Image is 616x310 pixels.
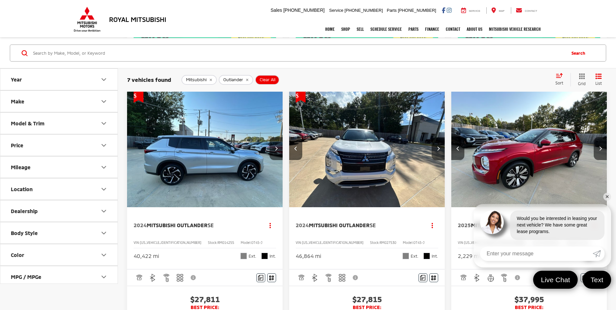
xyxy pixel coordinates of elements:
[32,45,565,61] input: Search by Make, Model, or Keyword
[329,8,343,13] span: Service
[140,241,201,245] span: [US_VEHICLE_IDENTIFICATION_NUMBER]
[311,274,319,282] img: Bluetooth®
[429,273,438,282] button: Window Sticker
[289,90,445,208] img: 2024 Mitsubishi Outlander SE
[100,141,108,149] div: Price
[261,253,268,259] span: Black
[11,76,22,82] div: Year
[0,91,118,112] button: MakeMake
[289,90,445,207] a: 2024 Mitsubishi Outlander SE2024 Mitsubishi Outlander SE2024 Mitsubishi Outlander SE2024 Mitsubis...
[593,246,605,261] a: Submit
[570,73,590,86] button: Grid View
[100,207,108,215] div: Dealership
[309,222,370,228] span: Mitsubishi Outlander
[11,142,23,148] div: Price
[511,7,542,14] a: Contact
[353,21,367,37] a: Sell
[296,241,302,245] span: VIN:
[486,7,509,14] a: Map
[480,210,504,234] img: Agent profile photo
[555,81,563,85] span: Sort
[270,253,276,259] span: Int.
[109,16,166,23] h3: Royal Mitsubishi
[473,274,481,282] img: Bluetooth®
[127,90,283,207] div: 2024 Mitsubishi Outlander SE 0
[432,137,445,160] button: Next image
[296,294,438,304] span: $27,815
[458,222,582,229] a: 2025Mitsubishi OutlanderSEL
[147,222,208,228] span: Mitsubishi Outlander
[296,252,321,260] div: 46,864 mi
[447,8,452,13] a: Instagram: Click to visit our Instagram page
[350,271,361,284] button: View Disclaimer
[149,274,157,282] img: Bluetooth®
[578,81,586,86] span: Grid
[419,273,427,282] button: Comments
[0,113,118,134] button: Model & TrimModel & Trim
[451,90,607,207] a: 2025 Mitsubishi Outlander SEL2025 Mitsubishi Outlander SEL2025 Mitsubishi Outlander SEL2025 Mitsu...
[451,90,607,208] img: 2025 Mitsubishi Outlander SEL
[583,271,611,289] a: Text
[432,223,433,228] span: dropdown dots
[582,275,588,281] img: Comments
[325,274,333,282] img: Remote Start
[11,186,33,192] div: Location
[134,222,258,229] a: 2024Mitsubishi OutlanderSE
[127,90,283,207] a: 2024 Mitsubishi Outlander SE2024 Mitsubishi Outlander SE2024 Mitsubishi Outlander SE2024 Mitsubis...
[269,275,274,280] i: Window Sticker
[345,8,383,13] span: [PHONE_NUMBER]
[100,185,108,193] div: Location
[370,241,380,245] span: Stock:
[134,252,159,260] div: 40,422 mi
[256,273,265,282] button: Comments
[11,164,30,170] div: Mileage
[296,90,306,103] span: Get Price Drop Alert
[486,21,544,37] a: Mitsubishi Vehicle Research
[296,222,420,229] a: 2024Mitsubishi OutlanderSE
[458,241,464,245] span: VIN:
[427,219,438,231] button: Actions
[127,76,171,83] span: 7 vehicles found
[134,222,147,228] span: 2024
[271,8,282,13] span: Sales
[451,137,464,160] button: Previous image
[0,222,118,244] button: Body StyleBody Style
[398,8,436,13] span: [PHONE_NUMBER]
[241,241,251,245] span: Model:
[127,90,283,208] img: 2024 Mitsubishi Outlander SE
[100,163,108,171] div: Mileage
[100,251,108,259] div: Color
[223,77,243,82] span: Outlander
[11,274,41,280] div: MPG / MPGe
[322,21,338,37] a: Home
[480,246,593,261] input: Enter your message
[0,244,118,265] button: ColorColor
[420,275,425,281] img: Comments
[249,253,256,259] span: Ext.
[297,274,305,282] img: Adaptive Cruise Control
[402,253,409,259] span: White Diamond
[552,73,570,86] button: Select sort value
[0,156,118,178] button: MileageMileage
[510,210,605,240] div: Would you be interested in leasing your next vehicle? We have some great lease programs.
[338,21,353,37] a: Shop
[432,253,438,259] span: Int.
[403,241,413,245] span: Model:
[72,7,102,32] img: Mitsubishi
[533,271,578,289] a: Live Chat
[134,90,143,103] span: Get Price Drop Alert
[270,223,271,228] span: dropdown dots
[0,135,118,156] button: PricePrice
[525,9,537,12] span: Contact
[208,241,217,245] span: Stock:
[512,271,523,284] button: View Disclaimer
[594,137,607,160] button: Next image
[217,241,234,245] span: RM014255
[208,222,214,228] span: SE
[296,222,309,228] span: 2024
[442,8,445,13] a: Facebook: Click to visit our Facebook page
[431,275,436,280] i: Window Sticker
[0,69,118,90] button: YearYear
[338,274,346,282] img: 3rd Row Seating
[456,7,485,14] a: Service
